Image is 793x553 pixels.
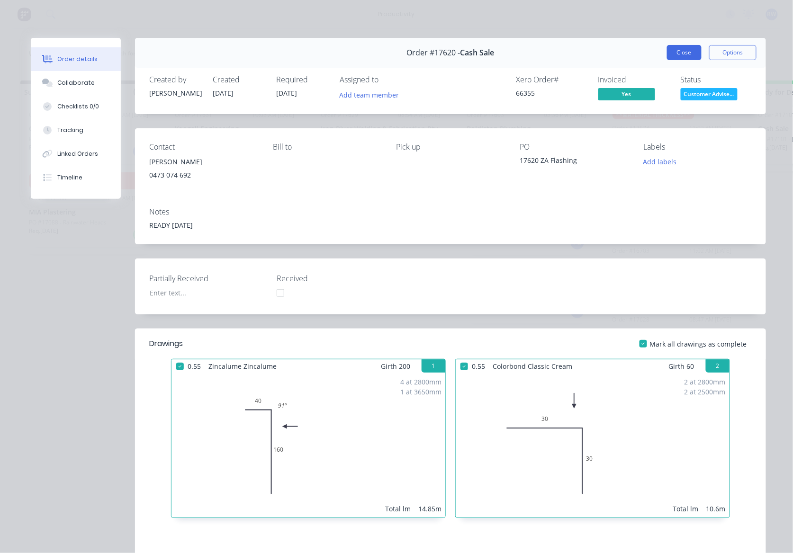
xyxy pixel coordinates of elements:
[31,95,121,118] button: Checklists 0/0
[31,71,121,95] button: Collaborate
[400,387,442,397] div: 1 at 3650mm
[650,339,747,349] span: Mark all drawings as complete
[400,377,442,387] div: 4 at 2800mm
[31,118,121,142] button: Tracking
[407,48,460,57] span: Order #17620 -
[685,387,726,397] div: 2 at 2500mm
[489,359,576,373] span: Colorbond Classic Cream
[149,75,201,84] div: Created by
[149,220,752,230] div: READY [DATE]
[709,45,757,60] button: Options
[638,155,682,168] button: Add labels
[643,143,752,152] div: Labels
[516,75,587,84] div: Xero Order #
[520,155,628,169] div: 17620 ZA Flashing
[149,143,258,152] div: Contact
[273,143,381,152] div: Bill to
[276,89,297,98] span: [DATE]
[57,126,83,134] div: Tracking
[149,155,258,186] div: [PERSON_NAME]0473 074 692
[381,359,410,373] span: Girth 200
[171,373,445,517] div: 04016091º4 at 2800mm1 at 3650mmTotal lm14.85m
[673,504,699,514] div: Total lm
[57,55,98,63] div: Order details
[31,47,121,71] button: Order details
[681,88,738,100] span: Customer Advise...
[681,88,738,102] button: Customer Advise...
[460,48,495,57] span: Cash Sale
[57,173,82,182] div: Timeline
[184,359,205,373] span: 0.55
[706,359,730,373] button: 2
[456,373,730,517] div: 030302 at 2800mm2 at 2500mmTotal lm10.6m
[205,359,280,373] span: Zincalume Zincalume
[385,504,411,514] div: Total lm
[277,273,395,284] label: Received
[667,45,702,60] button: Close
[334,88,404,101] button: Add team member
[213,75,265,84] div: Created
[685,377,726,387] div: 2 at 2800mm
[149,88,201,98] div: [PERSON_NAME]
[598,75,669,84] div: Invoiced
[57,102,99,111] div: Checklists 0/0
[340,75,434,84] div: Assigned to
[149,207,752,216] div: Notes
[213,89,234,98] span: [DATE]
[422,359,445,373] button: 1
[149,338,183,349] div: Drawings
[468,359,489,373] span: 0.55
[57,150,98,158] div: Linked Orders
[276,75,328,84] div: Required
[340,88,404,101] button: Add team member
[31,166,121,189] button: Timeline
[706,504,726,514] div: 10.6m
[57,79,95,87] div: Collaborate
[149,273,268,284] label: Partially Received
[516,88,587,98] div: 66355
[396,143,505,152] div: Pick up
[31,142,121,166] button: Linked Orders
[149,169,258,182] div: 0473 074 692
[418,504,442,514] div: 14.85m
[669,359,694,373] span: Girth 60
[598,88,655,100] span: Yes
[681,75,752,84] div: Status
[520,143,628,152] div: PO
[149,155,258,169] div: [PERSON_NAME]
